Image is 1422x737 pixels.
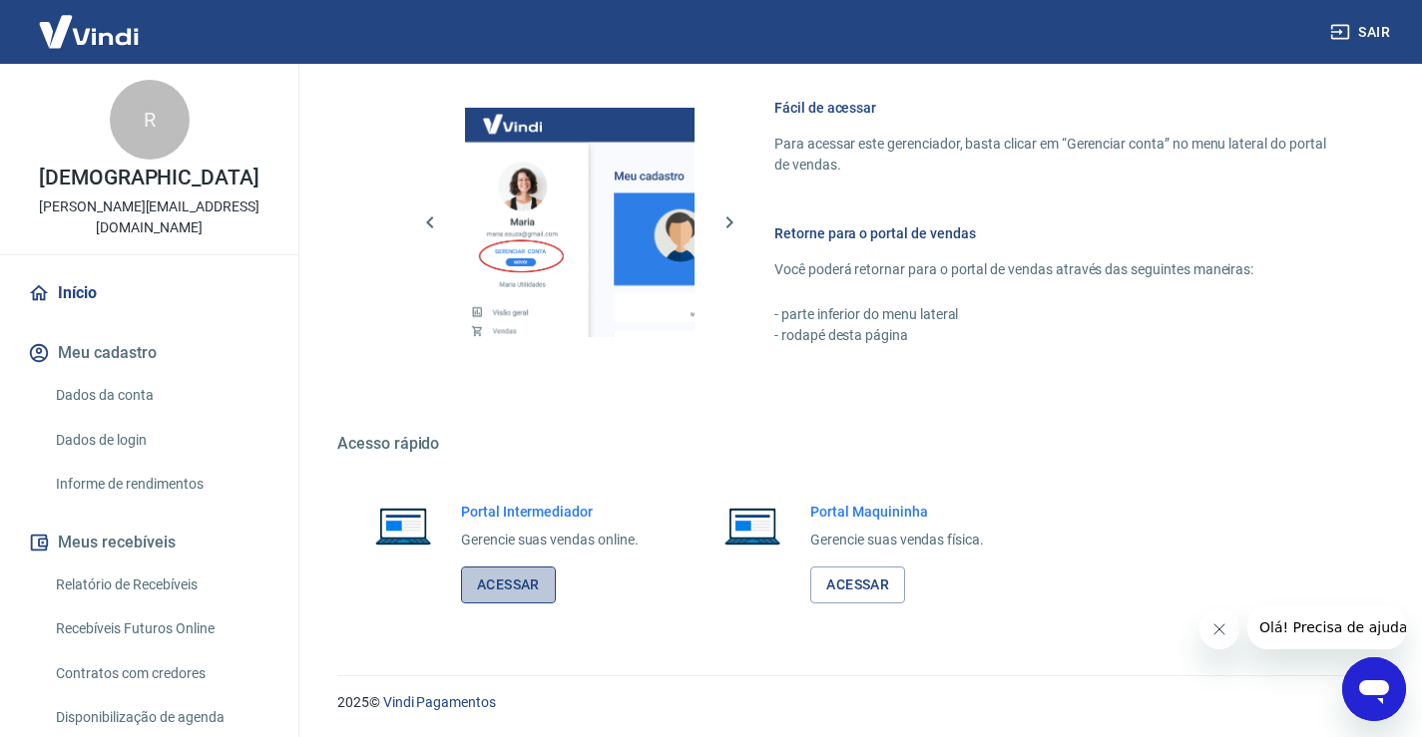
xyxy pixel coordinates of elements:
[16,196,282,238] p: [PERSON_NAME][EMAIL_ADDRESS][DOMAIN_NAME]
[1326,14,1398,51] button: Sair
[12,14,168,30] span: Olá! Precisa de ajuda?
[383,694,496,710] a: Vindi Pagamentos
[1247,605,1406,649] iframe: Mensagem da empresa
[48,653,274,694] a: Contratos com credores
[48,564,274,605] a: Relatório de Recebíveis
[1199,609,1239,649] iframe: Fechar mensagem
[461,502,639,522] h6: Portal Intermediador
[461,566,556,603] a: Acessar
[361,502,445,550] img: Imagem de um notebook aberto
[774,98,1326,118] h6: Fácil de acessar
[774,304,1326,325] p: - parte inferior do menu lateral
[24,521,274,564] button: Meus recebíveis
[48,464,274,505] a: Informe de rendimentos
[774,223,1326,243] h6: Retorne para o portal de vendas
[48,375,274,416] a: Dados da conta
[711,502,794,550] img: Imagem de um notebook aberto
[810,566,905,603] a: Acessar
[774,325,1326,346] p: - rodapé desta página
[39,168,259,188] p: [DEMOGRAPHIC_DATA]
[337,434,1374,454] h5: Acesso rápido
[1342,657,1406,721] iframe: Botão para abrir a janela de mensagens
[461,530,639,551] p: Gerencie suas vendas online.
[337,692,1374,713] p: 2025 ©
[24,271,274,315] a: Início
[774,259,1326,280] p: Você poderá retornar para o portal de vendas através das seguintes maneiras:
[110,80,190,160] div: R
[465,108,695,337] img: Imagem da dashboard mostrando o botão de gerenciar conta na sidebar no lado esquerdo
[24,1,154,62] img: Vindi
[24,331,274,375] button: Meu cadastro
[810,530,984,551] p: Gerencie suas vendas física.
[48,608,274,649] a: Recebíveis Futuros Online
[810,502,984,522] h6: Portal Maquininha
[774,134,1326,176] p: Para acessar este gerenciador, basta clicar em “Gerenciar conta” no menu lateral do portal de ven...
[48,420,274,461] a: Dados de login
